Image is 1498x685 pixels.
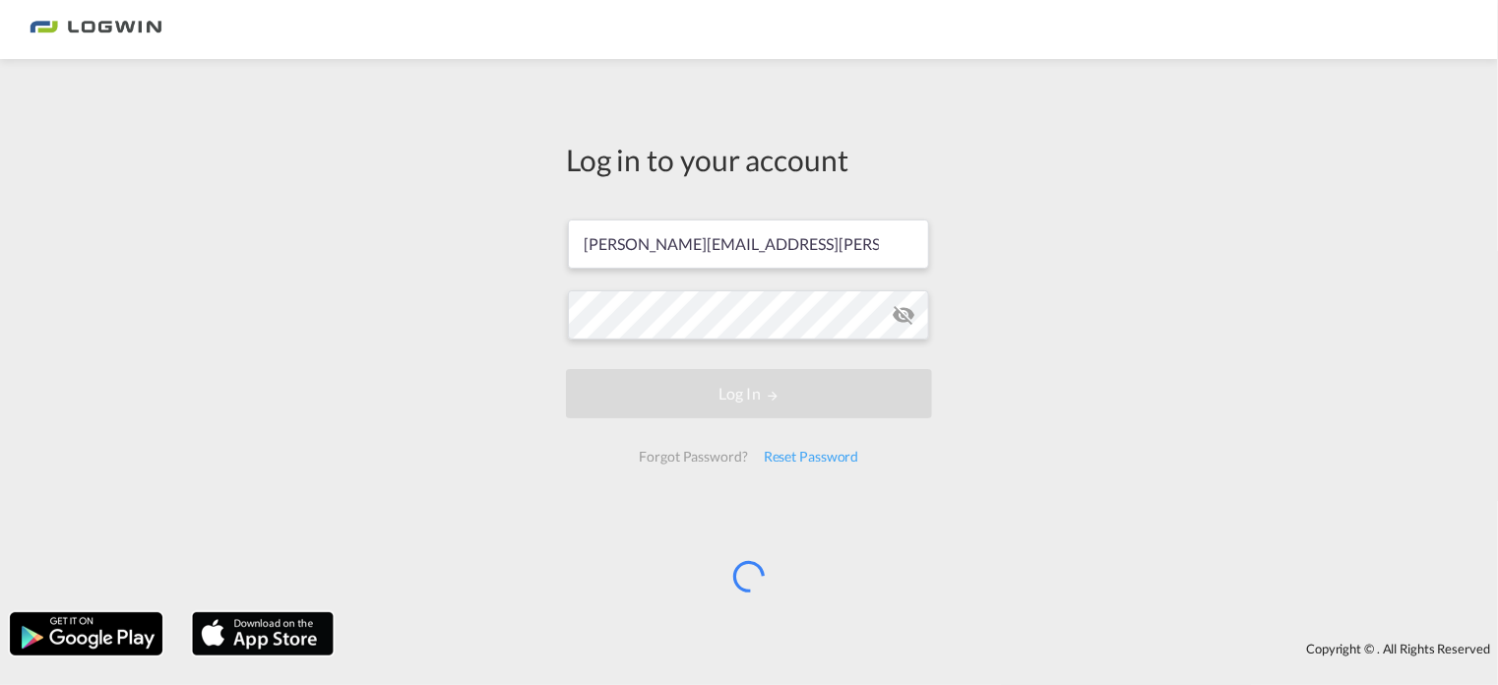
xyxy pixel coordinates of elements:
[892,303,915,327] md-icon: icon-eye-off
[566,139,932,180] div: Log in to your account
[756,439,867,474] div: Reset Password
[568,219,929,269] input: Enter email/phone number
[566,369,932,418] button: LOGIN
[631,439,755,474] div: Forgot Password?
[30,8,162,52] img: bc73a0e0d8c111efacd525e4c8ad7d32.png
[8,610,164,657] img: google.png
[343,632,1498,665] div: Copyright © . All Rights Reserved
[190,610,336,657] img: apple.png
